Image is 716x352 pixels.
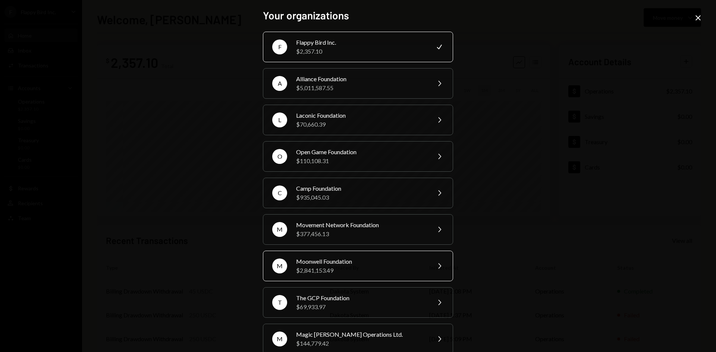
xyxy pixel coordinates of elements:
div: $2,841,153.49 [296,266,426,275]
div: The GCP Foundation [296,294,426,302]
button: LLaconic Foundation$70,660.39 [263,105,453,135]
button: TThe GCP Foundation$69,933.97 [263,287,453,318]
div: M [272,259,287,273]
div: A [272,76,287,91]
div: Flappy Bird Inc. [296,38,426,47]
div: $2,357.10 [296,47,426,56]
div: O [272,149,287,164]
button: AAlliance Foundation$5,011,587.55 [263,68,453,99]
div: $110,108.31 [296,156,426,165]
div: $5,011,587.55 [296,83,426,92]
button: FFlappy Bird Inc.$2,357.10 [263,32,453,62]
div: Open Game Foundation [296,148,426,156]
button: CCamp Foundation$935,045.03 [263,178,453,208]
div: M [272,222,287,237]
button: MMoonwell Foundation$2,841,153.49 [263,251,453,281]
div: T [272,295,287,310]
div: $144,779.42 [296,339,426,348]
div: F [272,39,287,54]
div: $377,456.13 [296,229,426,238]
div: Camp Foundation [296,184,426,193]
div: Alliance Foundation [296,74,426,83]
div: $70,660.39 [296,120,426,129]
div: M [272,332,287,346]
div: C [272,185,287,200]
div: L [272,112,287,127]
button: MMovement Network Foundation$377,456.13 [263,214,453,245]
h2: Your organizations [263,8,453,23]
div: Movement Network Foundation [296,221,426,229]
button: OOpen Game Foundation$110,108.31 [263,141,453,172]
div: $935,045.03 [296,193,426,202]
div: $69,933.97 [296,302,426,311]
div: Moonwell Foundation [296,257,426,266]
div: Laconic Foundation [296,111,426,120]
div: Magic [PERSON_NAME] Operations Ltd. [296,330,426,339]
